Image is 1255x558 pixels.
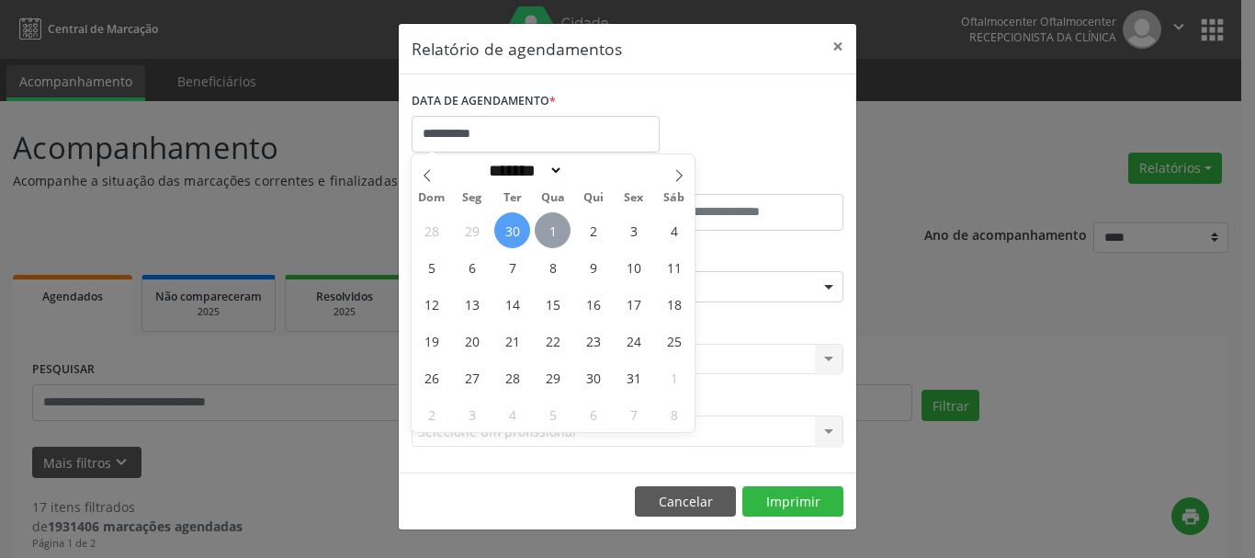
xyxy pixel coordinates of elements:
[575,359,611,395] span: Outubro 30, 2025
[573,192,614,204] span: Qui
[616,212,651,248] span: Outubro 3, 2025
[494,212,530,248] span: Setembro 30, 2025
[575,323,611,359] span: Outubro 23, 2025
[575,396,611,432] span: Novembro 6, 2025
[575,286,611,322] span: Outubro 16, 2025
[575,212,611,248] span: Outubro 2, 2025
[482,161,563,180] select: Month
[635,486,736,518] button: Cancelar
[656,249,692,285] span: Outubro 11, 2025
[412,192,452,204] span: Dom
[454,396,490,432] span: Novembro 3, 2025
[454,323,490,359] span: Outubro 20, 2025
[535,323,571,359] span: Outubro 22, 2025
[656,212,692,248] span: Outubro 4, 2025
[656,396,692,432] span: Novembro 8, 2025
[632,165,843,194] label: ATÉ
[454,359,490,395] span: Outubro 27, 2025
[535,249,571,285] span: Outubro 8, 2025
[614,192,654,204] span: Sex
[454,249,490,285] span: Outubro 6, 2025
[616,396,651,432] span: Novembro 7, 2025
[452,192,492,204] span: Seg
[616,249,651,285] span: Outubro 10, 2025
[656,359,692,395] span: Novembro 1, 2025
[533,192,573,204] span: Qua
[454,286,490,322] span: Outubro 13, 2025
[412,87,556,116] label: DATA DE AGENDAMENTO
[494,323,530,359] span: Outubro 21, 2025
[494,286,530,322] span: Outubro 14, 2025
[742,486,843,518] button: Imprimir
[413,396,449,432] span: Novembro 2, 2025
[412,37,622,61] h5: Relatório de agendamentos
[563,161,624,180] input: Year
[535,396,571,432] span: Novembro 5, 2025
[413,249,449,285] span: Outubro 5, 2025
[494,359,530,395] span: Outubro 28, 2025
[575,249,611,285] span: Outubro 9, 2025
[535,359,571,395] span: Outubro 29, 2025
[654,192,695,204] span: Sáb
[535,286,571,322] span: Outubro 15, 2025
[616,323,651,359] span: Outubro 24, 2025
[492,192,533,204] span: Ter
[413,286,449,322] span: Outubro 12, 2025
[616,286,651,322] span: Outubro 17, 2025
[454,212,490,248] span: Setembro 29, 2025
[820,24,856,69] button: Close
[494,249,530,285] span: Outubro 7, 2025
[413,359,449,395] span: Outubro 26, 2025
[494,396,530,432] span: Novembro 4, 2025
[616,359,651,395] span: Outubro 31, 2025
[413,212,449,248] span: Setembro 28, 2025
[413,323,449,359] span: Outubro 19, 2025
[656,286,692,322] span: Outubro 18, 2025
[656,323,692,359] span: Outubro 25, 2025
[535,212,571,248] span: Outubro 1, 2025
